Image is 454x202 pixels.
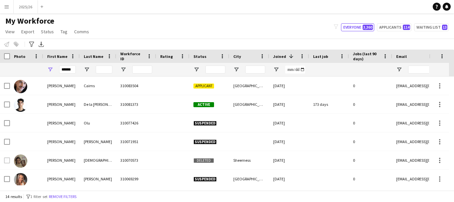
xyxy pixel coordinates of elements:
input: Last Name Filter Input [96,66,112,74]
span: Comms [74,29,89,35]
div: 310077426 [116,114,156,132]
span: Email [396,54,407,59]
input: Row Selection is disabled for this row (unchecked) [4,157,10,163]
div: 310081373 [116,95,156,113]
input: Workforce ID Filter Input [132,66,152,74]
span: Active [193,102,214,107]
div: De la [PERSON_NAME] [80,95,116,113]
div: [DATE] [269,151,309,169]
div: [PERSON_NAME] [43,132,80,151]
span: Workforce ID [120,51,144,61]
span: 13 [442,25,447,30]
div: Sheerness [229,151,269,169]
button: Applicants114 [377,23,411,31]
img: Adrian De la Rosa Sanchez [14,99,27,112]
div: [PERSON_NAME] [43,95,80,113]
div: 0 [349,151,392,169]
span: Suspended [193,139,217,144]
span: My Workforce [5,16,54,26]
span: Jobs (last 90 days) [353,51,380,61]
div: 310071951 [116,132,156,151]
a: View [3,27,17,36]
span: 1 filter set [30,194,48,199]
span: Status [193,54,206,59]
div: 0 [349,132,392,151]
a: Tag [58,27,70,36]
div: [DEMOGRAPHIC_DATA] [80,151,116,169]
button: Waiting list13 [414,23,449,31]
span: Last job [313,54,328,59]
img: Adrian Cairns [14,80,27,93]
a: Export [19,27,37,36]
span: 3,360 [363,25,373,30]
div: [PERSON_NAME] [43,114,80,132]
span: View [5,29,15,35]
div: [PERSON_NAME] [80,132,116,151]
div: 173 days [309,95,349,113]
span: City [233,54,241,59]
app-action-btn: Advanced filters [28,40,36,48]
span: Last Name [84,54,103,59]
button: Everyone3,360 [341,23,374,31]
div: [DATE] [269,132,309,151]
button: Open Filter Menu [233,67,239,73]
span: 114 [403,25,410,30]
button: Remove filters [48,193,78,200]
span: Rating [160,54,173,59]
div: [PERSON_NAME] [43,77,80,95]
span: Applicant [193,84,214,89]
div: [DATE] [269,170,309,188]
a: Comms [71,27,92,36]
img: Adriana Capaldi [14,173,27,186]
div: [GEOGRAPHIC_DATA] [229,170,269,188]
app-action-btn: Export XLSX [37,40,45,48]
div: [GEOGRAPHIC_DATA] [229,77,269,95]
span: Suspended [193,177,217,182]
div: [DATE] [269,114,309,132]
span: Deleted [193,158,214,163]
span: First Name [47,54,67,59]
div: 0 [349,114,392,132]
div: [GEOGRAPHIC_DATA] [229,95,269,113]
span: Photo [14,54,25,59]
span: Tag [60,29,67,35]
span: Status [41,29,54,35]
input: City Filter Input [245,66,265,74]
div: Olu [80,114,116,132]
div: [PERSON_NAME] [80,170,116,188]
button: Open Filter Menu [84,67,90,73]
span: Export [21,29,34,35]
a: Status [38,27,57,36]
div: [PERSON_NAME] [43,151,80,169]
img: Adriana Jesuthasan [14,154,27,168]
div: [PERSON_NAME] [43,170,80,188]
input: Joined Filter Input [285,66,305,74]
input: First Name Filter Input [59,66,76,74]
button: Open Filter Menu [120,67,126,73]
div: 0 [349,170,392,188]
div: 310083504 [116,77,156,95]
button: Open Filter Menu [193,67,199,73]
button: Open Filter Menu [273,67,279,73]
button: Open Filter Menu [47,67,53,73]
div: 310070573 [116,151,156,169]
div: Cairns [80,77,116,95]
span: Joined [273,54,286,59]
div: [DATE] [269,95,309,113]
div: 0 [349,95,392,113]
button: Open Filter Menu [396,67,402,73]
span: Suspended [193,121,217,126]
div: 310069299 [116,170,156,188]
div: 0 [349,77,392,95]
div: [DATE] [269,77,309,95]
button: 2025/26 [14,0,38,13]
input: Status Filter Input [205,66,225,74]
